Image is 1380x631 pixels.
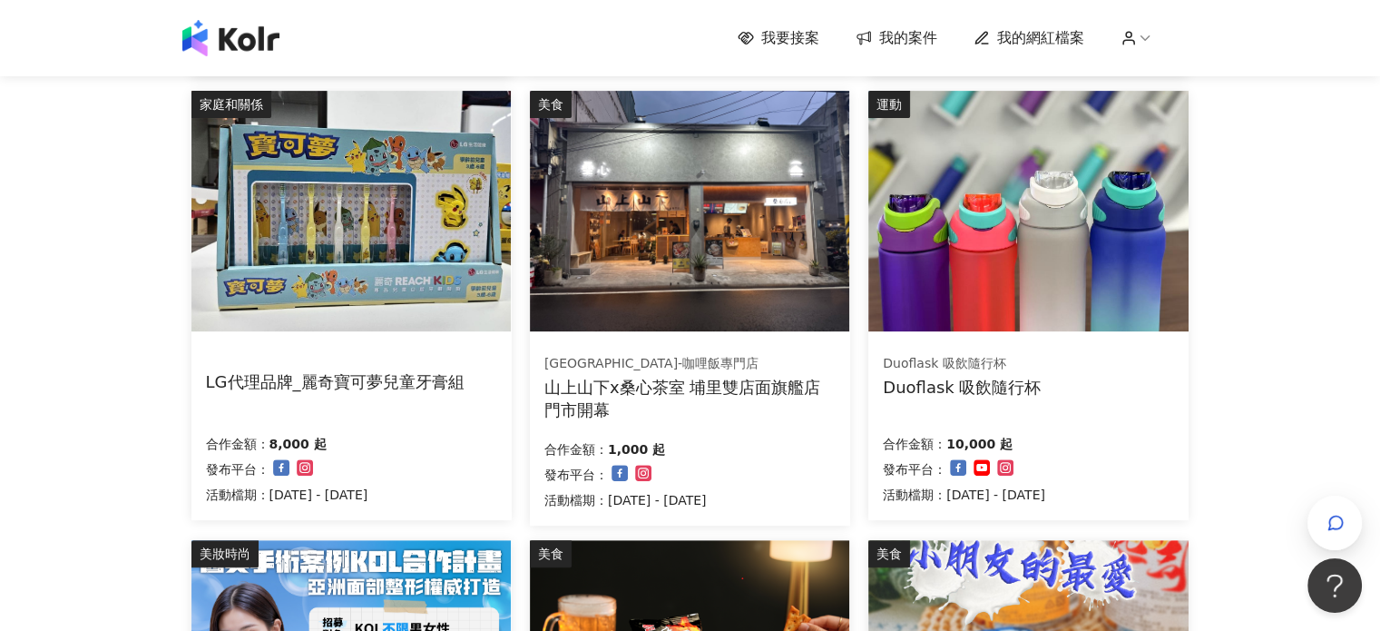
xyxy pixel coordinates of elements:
div: LG代理品牌_麗奇寶可夢兒童牙膏組 [206,370,465,393]
p: 1,000 起 [608,439,665,460]
div: 美食 [530,540,572,567]
div: 山上山下x桑心茶室 埔里雙店面旗艦店門市開幕 [544,376,836,421]
div: 家庭和關係 [191,91,271,118]
span: 我的案件 [879,28,937,48]
div: 運動 [868,91,910,118]
a: 我的案件 [856,28,937,48]
p: 合作金額： [544,439,608,460]
span: 我要接案 [761,28,819,48]
img: 麗奇寶可夢兒童牙刷組 [191,91,511,331]
p: 活動檔期：[DATE] - [DATE] [883,484,1045,506]
p: 發布平台： [206,458,269,480]
div: 美妝時尚 [191,540,259,567]
p: 活動檔期：[DATE] - [DATE] [206,484,368,506]
a: 我的網紅檔案 [974,28,1084,48]
a: 我要接案 [738,28,819,48]
p: 發布平台： [544,464,608,486]
iframe: Help Scout Beacon - Open [1307,558,1362,613]
p: 發布平台： [883,458,946,480]
p: 合作金額： [883,433,946,455]
div: [GEOGRAPHIC_DATA]-咖哩飯專門店 [544,355,835,373]
p: 8,000 起 [269,433,327,455]
p: 活動檔期：[DATE] - [DATE] [544,489,707,511]
span: 我的網紅檔案 [997,28,1084,48]
div: 美食 [530,91,572,118]
img: Duoflask 吸飲隨行杯 [868,91,1188,331]
img: 山上山下：主打「咖哩飯全新菜單」與全新門市營運、桑心茶室：新品包括「打米麻糬鮮奶」、「義式冰淇淋」、「麵茶奶蓋」 加值亮點：與日本插畫家合作的「聯名限定新品」、提袋與周邊商品同步推出 [530,91,849,331]
p: 10,000 起 [946,433,1013,455]
p: 合作金額： [206,433,269,455]
div: Duoflask 吸飲隨行杯 [883,376,1041,399]
div: 美食 [868,540,910,567]
div: Duoflask 吸飲隨行杯 [883,355,1041,373]
img: logo [182,20,279,56]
